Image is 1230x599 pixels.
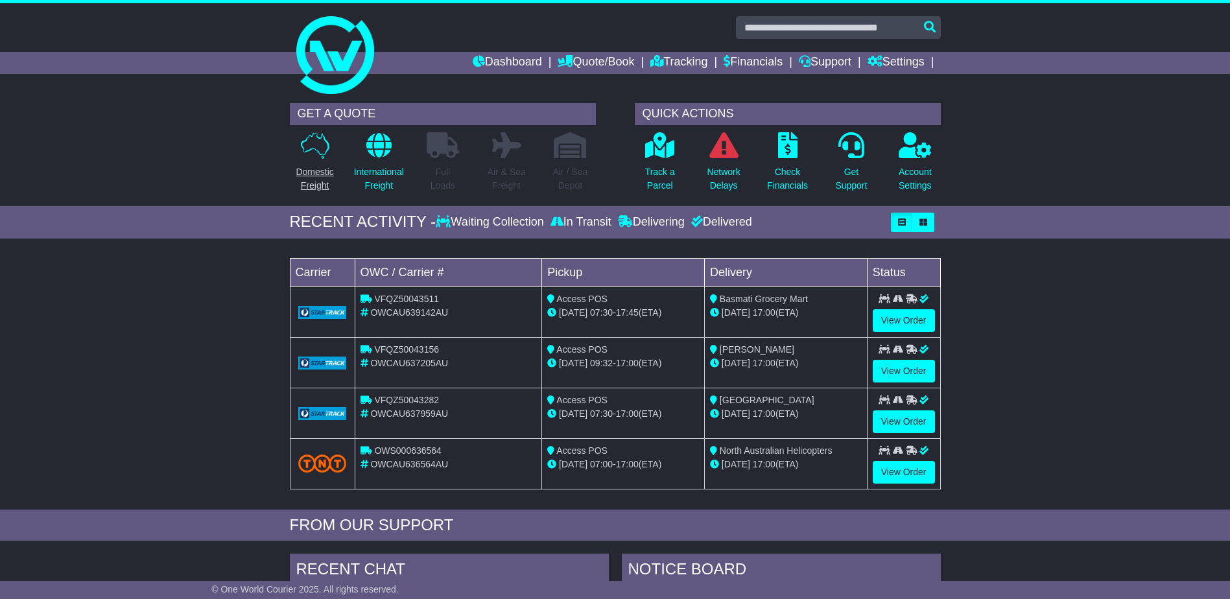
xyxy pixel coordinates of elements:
p: Network Delays [707,165,740,193]
div: RECENT CHAT [290,554,609,589]
div: - (ETA) [547,306,699,320]
div: - (ETA) [547,407,699,421]
img: GetCarrierServiceLogo [298,407,347,420]
a: View Order [873,309,935,332]
div: FROM OUR SUPPORT [290,516,941,535]
span: [PERSON_NAME] [720,344,794,355]
span: [DATE] [559,459,587,469]
span: 17:00 [616,358,639,368]
img: TNT_Domestic.png [298,454,347,472]
span: 17:00 [753,408,775,419]
span: OWCAU639142AU [370,307,448,318]
div: (ETA) [710,407,862,421]
td: Pickup [542,258,705,287]
p: Account Settings [899,165,932,193]
span: 17:45 [616,307,639,318]
span: 17:00 [616,459,639,469]
span: [DATE] [722,459,750,469]
td: Delivery [704,258,867,287]
span: VFQZ50043282 [374,395,439,405]
span: Access POS [556,344,608,355]
a: AccountSettings [898,132,932,200]
span: 07:00 [590,459,613,469]
span: 09:32 [590,358,613,368]
td: Status [867,258,940,287]
div: Waiting Collection [436,215,547,229]
div: Delivered [688,215,752,229]
span: [DATE] [722,307,750,318]
div: (ETA) [710,458,862,471]
span: Access POS [556,294,608,304]
div: (ETA) [710,357,862,370]
span: [DATE] [559,307,587,318]
a: NetworkDelays [706,132,740,200]
p: Domestic Freight [296,165,333,193]
img: GetCarrierServiceLogo [298,357,347,370]
div: GET A QUOTE [290,103,596,125]
span: 17:00 [616,408,639,419]
span: OWCAU636564AU [370,459,448,469]
a: Financials [724,52,783,74]
span: VFQZ50043511 [374,294,439,304]
span: [DATE] [559,358,587,368]
span: 07:30 [590,408,613,419]
span: OWCAU637959AU [370,408,448,419]
div: Delivering [615,215,688,229]
span: © One World Courier 2025. All rights reserved. [211,584,399,594]
span: [DATE] [722,358,750,368]
td: OWC / Carrier # [355,258,542,287]
span: 17:00 [753,307,775,318]
span: 07:30 [590,307,613,318]
span: [DATE] [559,408,587,419]
span: Access POS [556,445,608,456]
a: Quote/Book [558,52,634,74]
p: Track a Parcel [645,165,675,193]
a: CheckFinancials [766,132,809,200]
div: In Transit [547,215,615,229]
div: NOTICE BOARD [622,554,941,589]
p: Full Loads [427,165,459,193]
div: (ETA) [710,306,862,320]
div: - (ETA) [547,357,699,370]
a: Tracking [650,52,707,74]
p: International Freight [354,165,404,193]
span: North Australian Helicopters [720,445,833,456]
span: Basmati Grocery Mart [720,294,808,304]
span: 17:00 [753,358,775,368]
a: Dashboard [473,52,542,74]
p: Check Financials [767,165,808,193]
span: [GEOGRAPHIC_DATA] [720,395,814,405]
p: Air & Sea Freight [488,165,526,193]
div: RECENT ACTIVITY - [290,213,436,231]
span: OWCAU637205AU [370,358,448,368]
td: Carrier [290,258,355,287]
div: - (ETA) [547,458,699,471]
span: Access POS [556,395,608,405]
p: Air / Sea Depot [553,165,588,193]
span: 17:00 [753,459,775,469]
a: Support [799,52,851,74]
a: DomesticFreight [295,132,334,200]
a: View Order [873,461,935,484]
a: GetSupport [834,132,868,200]
a: View Order [873,410,935,433]
span: [DATE] [722,408,750,419]
p: Get Support [835,165,867,193]
a: View Order [873,360,935,382]
a: InternationalFreight [353,132,405,200]
span: OWS000636564 [374,445,442,456]
img: GetCarrierServiceLogo [298,306,347,319]
span: VFQZ50043156 [374,344,439,355]
a: Track aParcel [645,132,676,200]
a: Settings [868,52,925,74]
div: QUICK ACTIONS [635,103,941,125]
